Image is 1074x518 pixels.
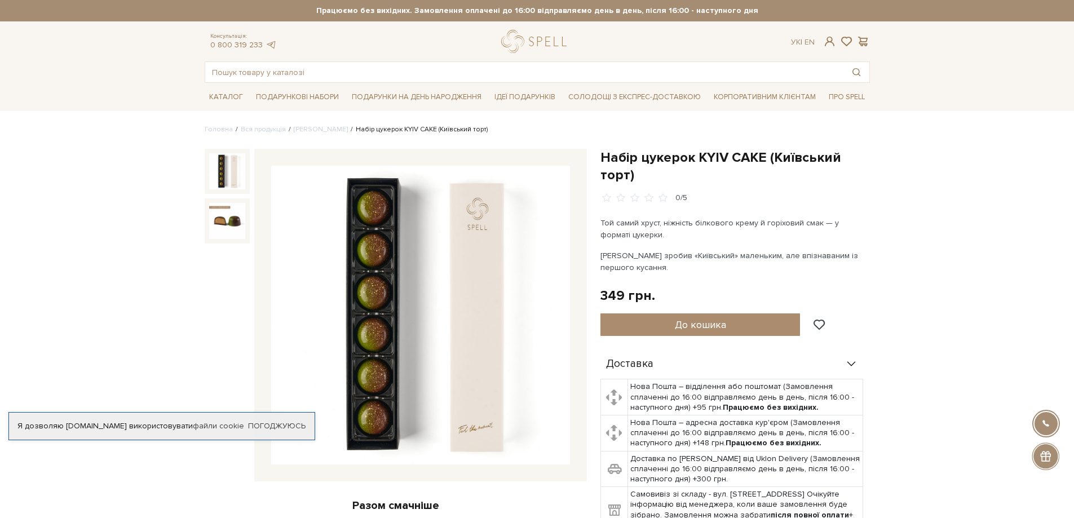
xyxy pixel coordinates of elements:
[210,33,277,40] span: Консультація:
[824,88,869,106] a: Про Spell
[628,451,863,487] td: Доставка по [PERSON_NAME] від Uklon Delivery (Замовлення сплаченні до 16:00 відправляємо день в д...
[600,217,865,241] p: Той самий хруст, ніжність білкового крему й горіховий смак — у форматі цукерки.
[205,62,843,82] input: Пошук товару у каталозі
[675,318,726,331] span: До кошика
[205,6,870,16] strong: Працюємо без вихідних. Замовлення оплачені до 16:00 відправляємо день в день, після 16:00 - насту...
[205,125,233,134] a: Головна
[294,125,348,134] a: [PERSON_NAME]
[251,88,343,106] a: Подарункові набори
[791,37,815,47] div: Ук
[600,149,870,184] h1: Набір цукерок KYIV CAKE (Київський торт)
[726,438,821,448] b: Працюємо без вихідних.
[805,37,815,47] a: En
[210,40,263,50] a: 0 800 319 233
[600,287,655,304] div: 349 грн.
[490,88,560,106] a: Ідеї подарунків
[843,62,869,82] button: Пошук товару у каталозі
[723,402,819,412] b: Працюємо без вихідних.
[348,125,488,135] li: Набір цукерок KYIV CAKE (Київський торт)
[241,125,286,134] a: Вся продукція
[205,88,247,106] a: Каталог
[205,498,587,513] div: Разом смачніше
[248,421,306,431] a: Погоджуюсь
[564,87,705,107] a: Солодощі з експрес-доставкою
[600,313,801,336] button: До кошика
[628,379,863,415] td: Нова Пошта – відділення або поштомат (Замовлення сплаченні до 16:00 відправляємо день в день, піс...
[209,153,245,189] img: Набір цукерок KYIV CAKE (Київський торт)
[209,203,245,239] img: Набір цукерок KYIV CAKE (Київський торт)
[501,30,572,53] a: logo
[271,166,570,464] img: Набір цукерок KYIV CAKE (Київський торт)
[9,421,315,431] div: Я дозволяю [DOMAIN_NAME] використовувати
[675,193,687,203] div: 0/5
[628,415,863,451] td: Нова Пошта – адресна доставка кур'єром (Замовлення сплаченні до 16:00 відправляємо день в день, п...
[801,37,802,47] span: |
[266,40,277,50] a: telegram
[600,250,865,273] p: [PERSON_NAME] зробив «Київський» маленьким, але впізнаваним із першого кусання.
[347,88,486,106] a: Подарунки на День народження
[193,421,244,431] a: файли cookie
[606,359,653,369] span: Доставка
[709,88,820,106] a: Корпоративним клієнтам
